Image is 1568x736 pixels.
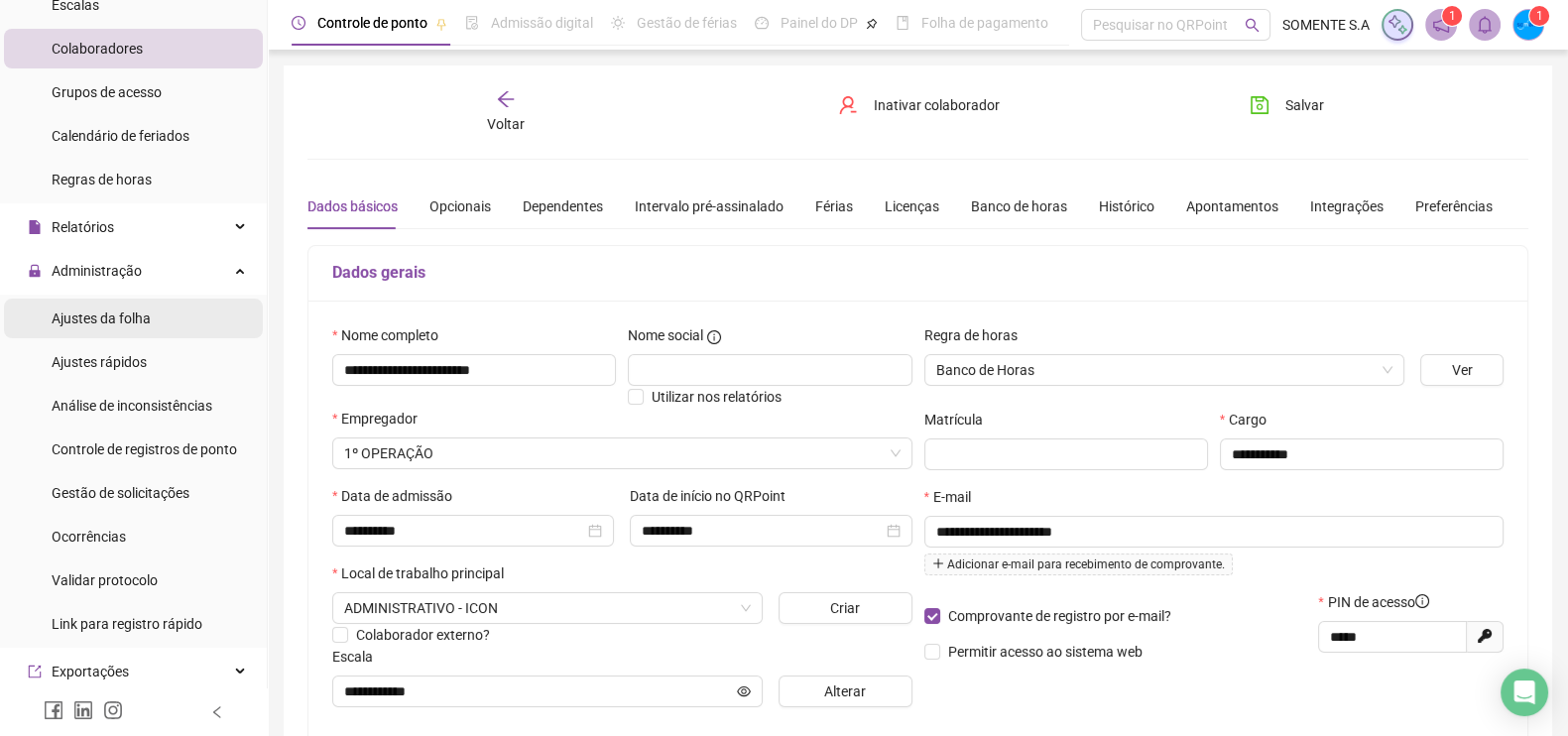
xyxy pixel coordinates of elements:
label: Regra de horas [924,324,1030,346]
div: Férias [815,195,853,217]
span: left [210,705,224,719]
label: Data de admissão [332,485,465,507]
label: Nome completo [332,324,451,346]
span: user-delete [838,95,858,115]
span: Regras de horas [52,172,152,187]
span: SOMENTE S.A [1282,14,1370,36]
span: file [28,220,42,234]
img: sparkle-icon.fc2bf0ac1784a2077858766a79e2daf3.svg [1387,14,1408,36]
span: Administração [52,263,142,279]
div: Apontamentos [1186,195,1278,217]
div: Integrações [1310,195,1384,217]
span: Relatórios [52,219,114,235]
span: lock [28,264,42,278]
div: Intervalo pré-assinalado [635,195,784,217]
span: Ver [1451,359,1472,381]
span: Link para registro rápido [52,616,202,632]
label: E-mail [924,486,984,508]
span: Controle de registros de ponto [52,441,237,457]
button: Alterar [779,675,911,707]
span: instagram [103,700,123,720]
div: Preferências [1415,195,1493,217]
span: info-circle [1415,594,1429,608]
span: Ajustes rápidos [52,354,147,370]
span: bell [1476,16,1494,34]
div: Banco de horas [971,195,1067,217]
div: Opcionais [429,195,491,217]
span: Colaborador externo? [356,627,490,643]
label: Escala [332,646,386,668]
span: ALAMEDA XINGU, 350 [344,593,751,623]
span: pushpin [866,18,878,30]
span: Permitir acesso ao sistema web [948,644,1143,660]
div: Open Intercom Messenger [1501,669,1548,716]
span: 1 [1449,9,1456,23]
span: search [1245,18,1260,33]
button: Criar [779,592,911,624]
span: Utilizar nos relatórios [652,389,782,405]
span: SOMENTE S.A [344,438,901,468]
button: Ver [1420,354,1504,386]
label: Local de trabalho principal [332,562,517,584]
span: book [896,16,909,30]
span: linkedin [73,700,93,720]
span: Painel do DP [781,15,858,31]
button: Inativar colaborador [823,89,1015,121]
label: Empregador [332,408,430,429]
span: Exportações [52,664,129,679]
div: Licenças [885,195,939,217]
span: file-done [465,16,479,30]
span: Colaboradores [52,41,143,57]
span: Nome social [628,324,703,346]
img: 50881 [1513,10,1543,40]
span: PIN de acesso [1328,591,1429,613]
span: 1 [1536,9,1543,23]
span: Folha de pagamento [921,15,1048,31]
label: Matrícula [924,409,996,430]
span: notification [1432,16,1450,34]
label: Data de início no QRPoint [630,485,798,507]
span: Banco de Horas [936,355,1392,385]
span: Salvar [1285,94,1324,116]
span: Análise de inconsistências [52,398,212,414]
span: Inativar colaborador [874,94,1000,116]
span: Controle de ponto [317,15,427,31]
span: Ocorrências [52,529,126,545]
span: Gestão de férias [637,15,737,31]
span: info-circle [707,330,721,344]
span: Grupos de acesso [52,84,162,100]
button: Salvar [1235,89,1339,121]
span: pushpin [435,18,447,30]
div: Dados básicos [307,195,398,217]
span: dashboard [755,16,769,30]
span: clock-circle [292,16,305,30]
span: Admissão digital [491,15,593,31]
span: sun [611,16,625,30]
span: Ajustes da folha [52,310,151,326]
span: Alterar [824,680,866,702]
span: Calendário de feriados [52,128,189,144]
sup: 1 [1442,6,1462,26]
span: plus [932,557,944,569]
span: Gestão de solicitações [52,485,189,501]
sup: Atualize o seu contato no menu Meus Dados [1529,6,1549,26]
div: Dependentes [523,195,603,217]
div: Histórico [1099,195,1154,217]
span: Voltar [487,116,525,132]
span: Validar protocolo [52,572,158,588]
span: facebook [44,700,63,720]
label: Cargo [1220,409,1279,430]
h5: Dados gerais [332,261,1504,285]
span: Criar [830,597,860,619]
span: Comprovante de registro por e-mail? [948,608,1171,624]
span: arrow-left [496,89,516,109]
span: save [1250,95,1269,115]
span: export [28,665,42,678]
span: Adicionar e-mail para recebimento de comprovante. [924,553,1233,575]
span: eye [737,684,751,698]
